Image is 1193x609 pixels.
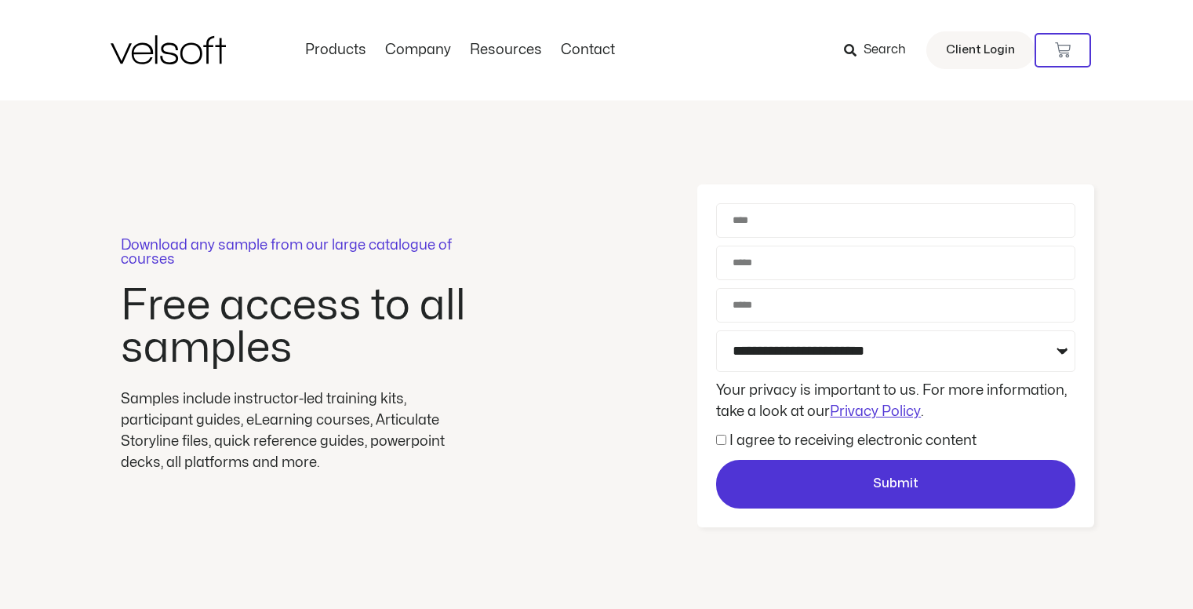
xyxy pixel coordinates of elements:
[830,405,921,418] a: Privacy Policy
[376,42,460,59] a: CompanyMenu Toggle
[551,42,624,59] a: ContactMenu Toggle
[873,474,918,494] span: Submit
[729,434,977,447] label: I agree to receiving electronic content
[712,380,1079,422] div: Your privacy is important to us. For more information, take a look at our .
[946,40,1015,60] span: Client Login
[864,40,906,60] span: Search
[121,285,474,370] h2: Free access to all samples
[460,42,551,59] a: ResourcesMenu Toggle
[926,31,1035,69] a: Client Login
[844,37,917,64] a: Search
[716,460,1075,509] button: Submit
[296,42,376,59] a: ProductsMenu Toggle
[111,35,226,64] img: Velsoft Training Materials
[296,42,624,59] nav: Menu
[121,388,474,473] div: Samples include instructor-led training kits, participant guides, eLearning courses, Articulate S...
[121,239,474,267] p: Download any sample from our large catalogue of courses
